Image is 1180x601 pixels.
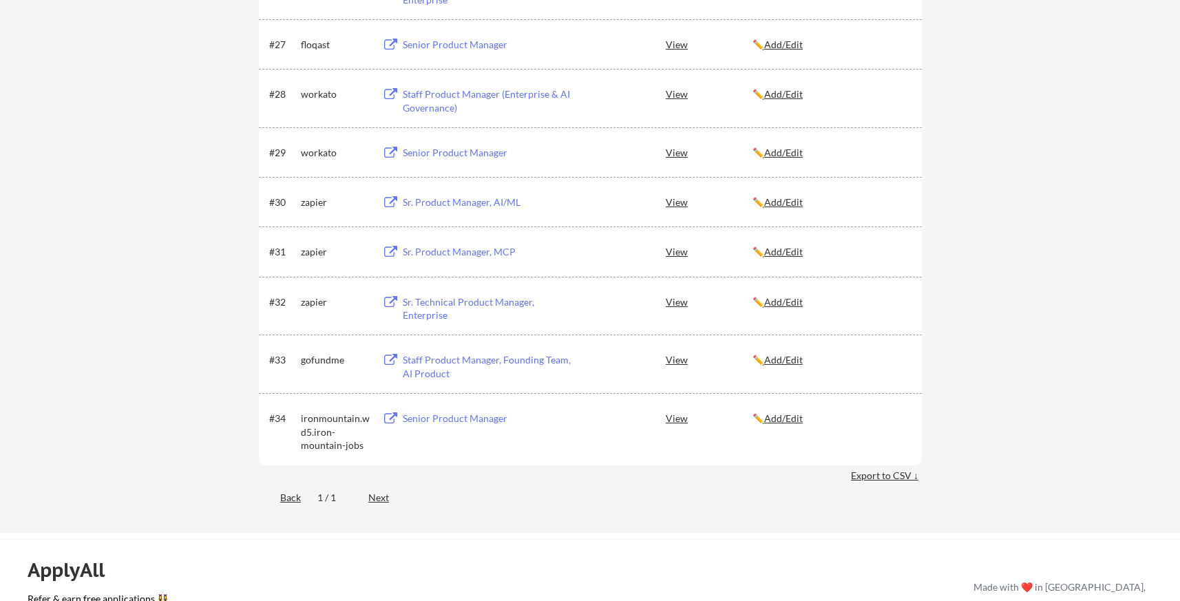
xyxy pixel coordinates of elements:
div: View [666,239,752,264]
div: ✏️ [752,146,909,160]
div: Sr. Product Manager, MCP [403,245,573,259]
u: Add/Edit [764,88,803,100]
div: View [666,189,752,214]
div: ✏️ [752,38,909,52]
u: Add/Edit [764,147,803,158]
div: View [666,347,752,372]
u: Add/Edit [764,354,803,366]
div: ✏️ [752,245,909,259]
div: Sr. Technical Product Manager, Enterprise [403,295,573,322]
div: Next [368,491,405,505]
div: Back [259,491,301,505]
div: Staff Product Manager (Enterprise & AI Governance) [403,87,573,114]
div: ✏️ [752,412,909,425]
div: Sr. Product Manager, AI/ML [403,196,573,209]
div: Senior Product Manager [403,146,573,160]
u: Add/Edit [764,196,803,208]
div: Export to CSV ↓ [851,469,922,483]
div: floqast [301,38,370,52]
div: View [666,289,752,314]
div: View [666,81,752,106]
div: Senior Product Manager [403,38,573,52]
div: ✏️ [752,196,909,209]
div: #33 [269,353,296,367]
div: ironmountain.wd5.iron-mountain-jobs [301,412,370,452]
div: 1 / 1 [317,491,352,505]
div: #27 [269,38,296,52]
div: #31 [269,245,296,259]
div: workato [301,146,370,160]
div: zapier [301,196,370,209]
div: ✏️ [752,87,909,101]
div: Senior Product Manager [403,412,573,425]
div: gofundme [301,353,370,367]
div: #29 [269,146,296,160]
div: ✏️ [752,295,909,309]
div: zapier [301,245,370,259]
u: Add/Edit [764,412,803,424]
div: View [666,140,752,165]
div: View [666,32,752,56]
div: workato [301,87,370,101]
div: zapier [301,295,370,309]
u: Add/Edit [764,296,803,308]
div: ✏️ [752,353,909,367]
u: Add/Edit [764,246,803,257]
div: #32 [269,295,296,309]
div: View [666,405,752,430]
div: #34 [269,412,296,425]
div: #28 [269,87,296,101]
div: ApplyAll [28,558,120,582]
u: Add/Edit [764,39,803,50]
div: #30 [269,196,296,209]
div: Staff Product Manager, Founding Team, AI Product [403,353,573,380]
